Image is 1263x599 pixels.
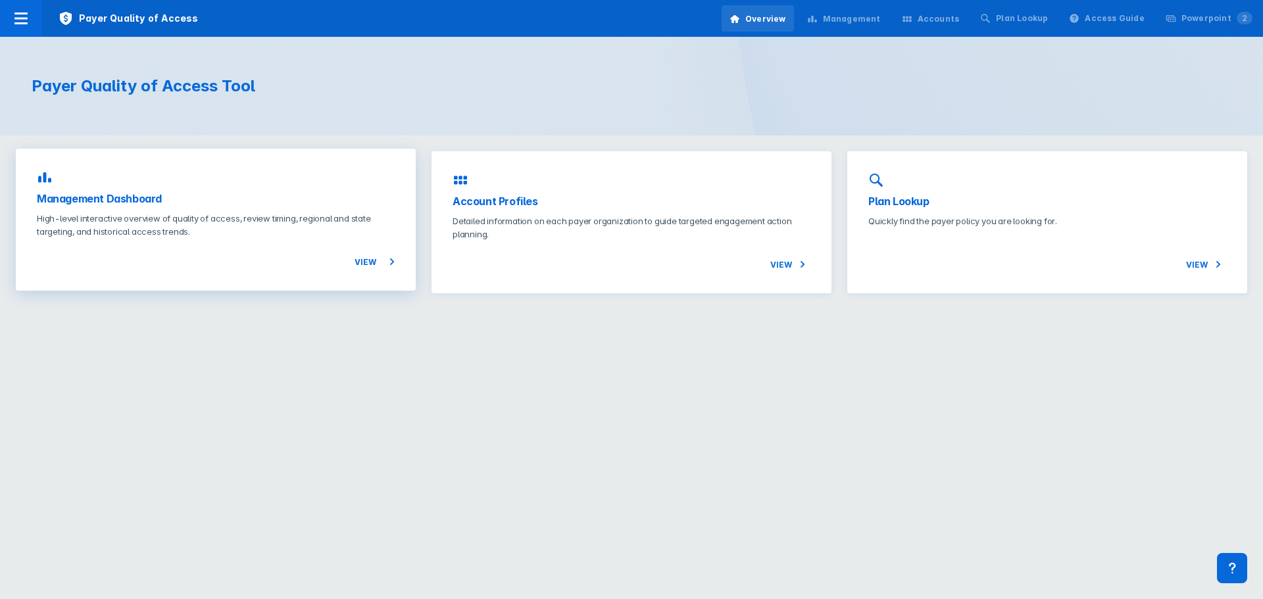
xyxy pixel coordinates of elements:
a: Account ProfilesDetailed information on each payer organization to guide targeted engagement acti... [432,151,831,293]
h1: Payer Quality of Access Tool [32,76,616,96]
a: Management [799,5,889,32]
h3: Plan Lookup [868,193,1226,209]
h3: Account Profiles [453,193,810,209]
div: Plan Lookup [996,12,1048,24]
span: View [1186,256,1226,272]
div: Contact Support [1217,553,1247,583]
p: High-level interactive overview of quality of access, review timing, regional and state targeting... [37,212,395,238]
h3: Management Dashboard [37,191,395,206]
a: Accounts [894,5,968,32]
div: Management [823,13,881,25]
div: Overview [745,13,786,25]
a: Management DashboardHigh-level interactive overview of quality of access, review timing, regional... [16,149,416,291]
div: Powerpoint [1181,12,1252,24]
div: Accounts [918,13,960,25]
span: View [770,256,810,272]
p: Detailed information on each payer organization to guide targeted engagement action planning. [453,214,810,241]
div: Access Guide [1085,12,1144,24]
span: 2 [1237,12,1252,24]
a: Overview [722,5,794,32]
p: Quickly find the payer policy you are looking for. [868,214,1226,228]
span: View [355,254,395,270]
